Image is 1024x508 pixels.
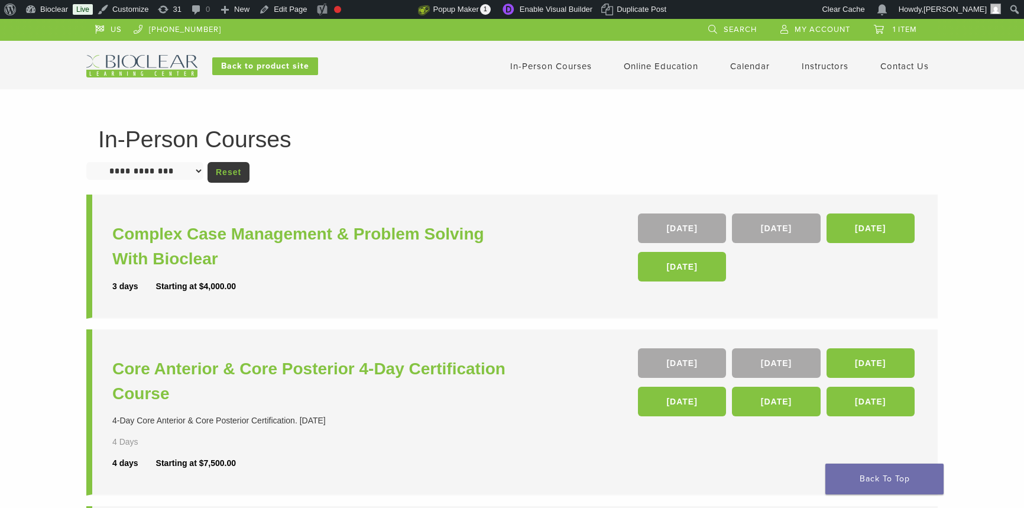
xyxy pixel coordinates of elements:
[624,61,698,72] a: Online Education
[352,3,418,17] img: Views over 48 hours. Click for more Jetpack Stats.
[98,128,926,151] h1: In-Person Courses
[112,222,515,271] a: Complex Case Management & Problem Solving With Bioclear
[638,387,726,416] a: [DATE]
[73,4,93,15] a: Live
[156,280,236,293] div: Starting at $4,000.00
[825,464,944,494] a: Back To Top
[134,19,221,37] a: [PHONE_NUMBER]
[893,25,917,34] span: 1 item
[874,19,917,37] a: 1 item
[780,19,850,37] a: My Account
[638,348,726,378] a: [DATE]
[732,348,820,378] a: [DATE]
[724,25,757,34] span: Search
[638,348,918,422] div: , , , , ,
[112,280,156,293] div: 3 days
[112,457,156,470] div: 4 days
[880,61,929,72] a: Contact Us
[708,19,757,37] a: Search
[638,213,918,287] div: , , ,
[112,357,515,406] a: Core Anterior & Core Posterior 4-Day Certification Course
[730,61,770,72] a: Calendar
[732,387,820,416] a: [DATE]
[638,252,726,281] a: [DATE]
[112,436,173,448] div: 4 Days
[95,19,122,37] a: US
[827,213,915,243] a: [DATE]
[86,55,197,77] img: Bioclear
[638,213,726,243] a: [DATE]
[923,5,987,14] span: [PERSON_NAME]
[334,6,341,13] div: Focus keyphrase not set
[732,213,820,243] a: [DATE]
[802,61,848,72] a: Instructors
[208,162,249,183] a: Reset
[827,387,915,416] a: [DATE]
[510,61,592,72] a: In-Person Courses
[827,348,915,378] a: [DATE]
[795,25,850,34] span: My Account
[212,57,318,75] a: Back to product site
[156,457,236,470] div: Starting at $7,500.00
[112,415,515,427] div: 4-Day Core Anterior & Core Posterior Certification. [DATE]
[480,4,491,15] span: 1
